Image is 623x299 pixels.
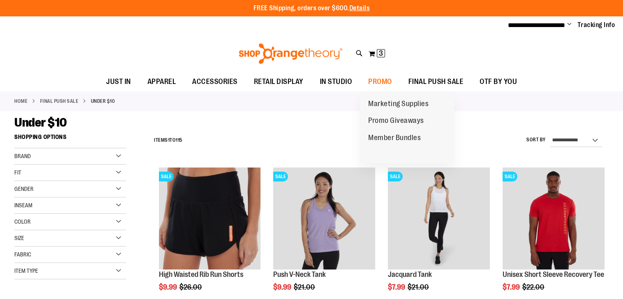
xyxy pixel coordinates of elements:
span: IN STUDIO [320,72,352,91]
span: $7.99 [503,283,521,291]
span: FINAL PUSH SALE [408,72,464,91]
span: OTF BY YOU [480,72,517,91]
span: PROMO [368,72,392,91]
span: 1 [168,137,170,143]
a: Push V-Neck Tank [273,270,326,279]
a: Details [349,5,370,12]
span: $7.99 [388,283,406,291]
span: $21.00 [294,283,316,291]
span: APPAREL [147,72,176,91]
img: Product image for Push V-Neck Tank [273,168,375,270]
a: High Waisted Rib Run ShortsSALE [159,168,261,271]
a: High Waisted Rib Run Shorts [159,270,243,279]
a: RETAIL DISPLAY [246,72,312,91]
a: Product image for Push V-Neck TankSALE [273,168,375,271]
a: Tracking Info [578,20,615,29]
button: Account menu [567,21,571,29]
span: Inseam [14,202,32,208]
span: $9.99 [273,283,292,291]
a: FINAL PUSH SALE [40,97,79,105]
a: Promo Giveaways [360,112,432,129]
span: 115 [176,137,183,143]
p: FREE Shipping, orders over $600. [254,4,370,13]
h2: Items to [154,134,183,147]
span: Color [14,218,31,225]
span: RETAIL DISPLAY [254,72,304,91]
strong: Shopping Options [14,130,126,148]
span: Marketing Supplies [368,100,428,110]
a: Home [14,97,27,105]
span: $22.00 [522,283,546,291]
a: PROMO [360,72,400,91]
img: High Waisted Rib Run Shorts [159,168,261,270]
span: SALE [503,172,517,181]
span: SALE [388,172,403,181]
span: Fabric [14,251,31,258]
a: Front view of Jacquard TankSALE [388,168,490,271]
img: Shop Orangetheory [238,43,344,64]
span: ACCESSORIES [192,72,238,91]
img: Product image for Unisex Short Sleeve Recovery Tee [503,168,605,270]
span: JUST IN [106,72,131,91]
span: $21.00 [408,283,430,291]
a: Jacquard Tank [388,270,432,279]
a: OTF BY YOU [471,72,525,91]
a: Product image for Unisex Short Sleeve Recovery TeeSALE [503,168,605,271]
span: SALE [273,172,288,181]
strong: Under $10 [91,97,115,105]
span: Gender [14,186,34,192]
img: Front view of Jacquard Tank [388,168,490,270]
span: Item Type [14,267,38,274]
label: Sort By [526,136,546,143]
a: APPAREL [139,72,184,91]
a: ACCESSORIES [184,72,246,91]
a: Marketing Supplies [360,95,437,113]
span: 3 [379,49,383,57]
span: Fit [14,169,21,176]
ul: PROMO [360,91,454,163]
a: Member Bundles [360,129,429,147]
span: $26.00 [179,283,203,291]
span: $9.99 [159,283,178,291]
span: Size [14,235,24,241]
a: FINAL PUSH SALE [400,72,472,91]
span: Promo Giveaways [368,116,424,127]
a: Unisex Short Sleeve Recovery Tee [503,270,604,279]
span: SALE [159,172,174,181]
a: JUST IN [98,72,139,91]
span: Member Bundles [368,134,421,144]
span: Brand [14,153,31,159]
a: IN STUDIO [312,72,360,91]
span: Under $10 [14,116,67,129]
